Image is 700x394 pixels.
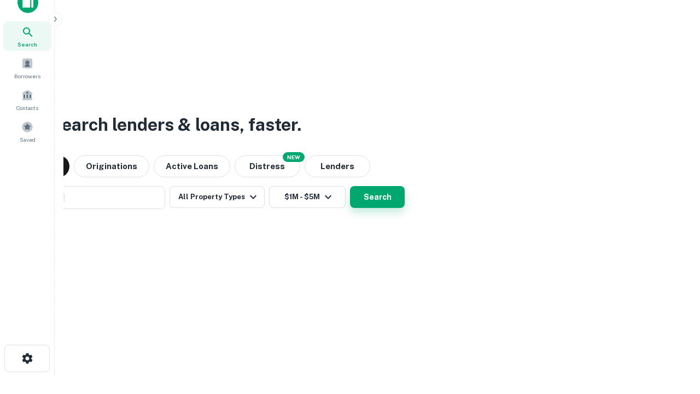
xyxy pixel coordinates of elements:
a: Contacts [3,85,51,114]
a: Borrowers [3,53,51,83]
iframe: Chat Widget [645,306,700,359]
button: All Property Types [170,186,265,208]
button: Active Loans [154,155,230,177]
a: Search [3,21,51,51]
span: Borrowers [14,72,40,80]
div: NEW [283,152,305,162]
button: $1M - $5M [269,186,346,208]
span: Saved [20,135,36,144]
a: Saved [3,117,51,146]
h3: Search lenders & loans, faster. [50,112,301,138]
button: Search [350,186,405,208]
button: Search distressed loans with lien and other non-mortgage details. [235,155,300,177]
span: Search [17,40,37,49]
button: Originations [74,155,149,177]
span: Contacts [16,103,38,112]
button: Lenders [305,155,370,177]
